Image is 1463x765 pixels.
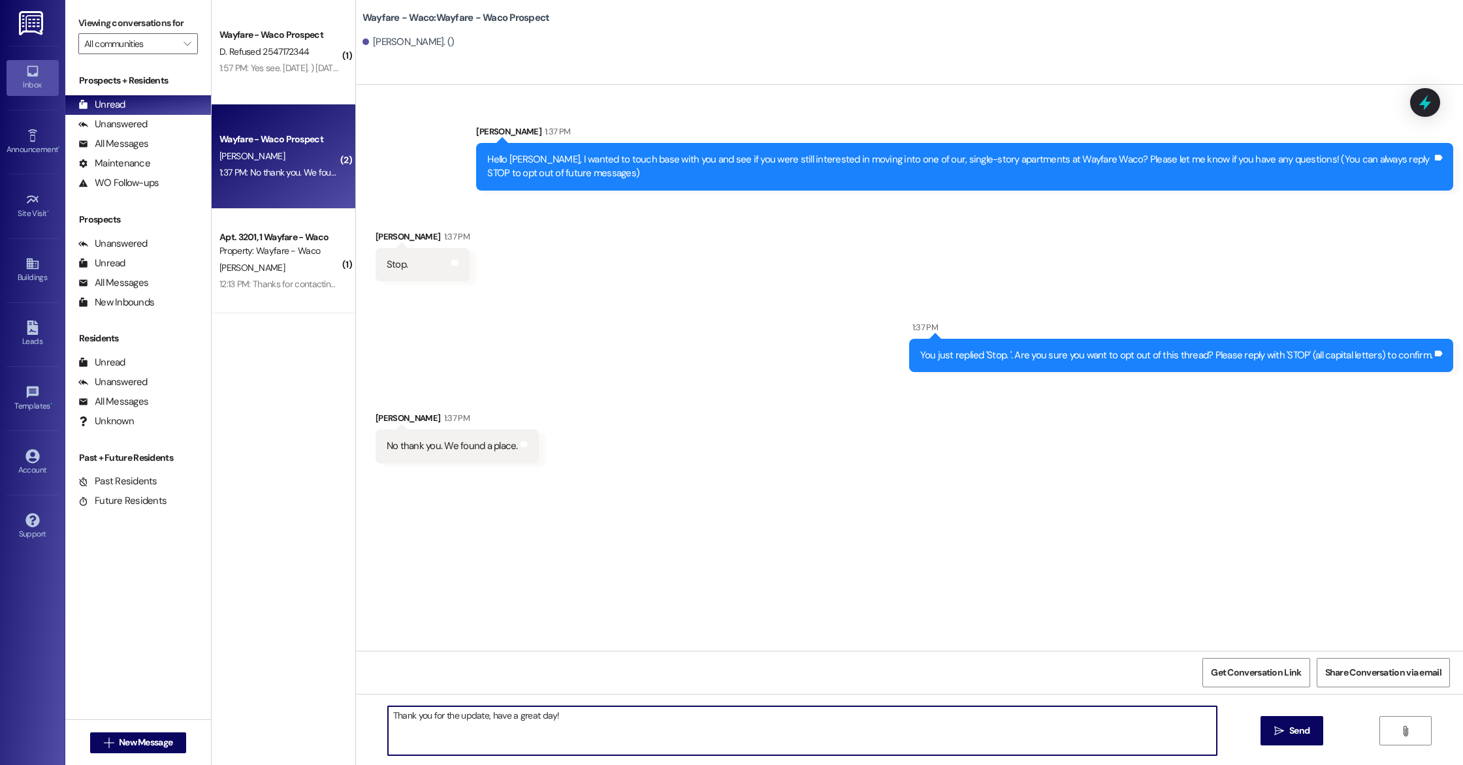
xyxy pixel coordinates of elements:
div: All Messages [78,137,148,151]
div: [PERSON_NAME] [376,411,539,429]
div: Prospects [65,213,211,226]
div: Unread [78,356,125,369]
div: 1:57 PM: Yes see. [DATE]. ) [DATE]. Afternoon at 1:00pm. [219,62,423,74]
span: Share Conversation via email [1325,666,1441,679]
b: Wayfare - Waco: Wayfare - Waco Prospect [362,11,550,25]
button: Send [1261,716,1324,745]
div: 1:37 PM [441,411,470,425]
i:  [184,39,191,49]
div: All Messages [78,276,148,290]
a: Account [7,445,59,480]
div: Future Residents [78,494,167,508]
a: Leads [7,317,59,352]
div: [PERSON_NAME] [476,125,1453,143]
div: Property: Wayfare - Waco [219,244,340,258]
a: Buildings [7,253,59,288]
div: Unanswered [78,117,148,131]
a: Inbox [7,60,59,95]
div: Prospects + Residents [65,74,211,87]
div: Apt. 3201, 1 Wayfare - Waco [219,230,340,244]
div: Unread [78,257,125,270]
a: Templates • [7,381,59,416]
div: 1:37 PM: No thank you. We found a place. [219,166,373,178]
div: Hello [PERSON_NAME], I wanted to touch base with you and see if you were still interested in movi... [487,153,1432,181]
i:  [104,738,114,748]
div: WO Follow-ups [78,176,159,190]
textarea: Thank you for the update, have a great day [388,706,1217,755]
button: Share Conversation via email [1317,658,1450,687]
i:  [1400,726,1410,736]
div: Unanswered [78,375,148,389]
button: New Message [90,732,187,753]
div: 1:37 PM [441,230,470,243]
span: • [47,207,49,216]
span: • [58,143,60,152]
img: ResiDesk Logo [19,11,46,35]
div: New Inbounds [78,296,154,309]
span: • [50,399,52,409]
a: Support [7,509,59,544]
div: 12:13 PM: Thanks for contacting me. I just spoke with [PERSON_NAME] and told him that I will be h... [219,278,673,290]
span: New Message [119,736,172,749]
div: Stop. [387,258,408,272]
div: Maintenance [78,157,150,170]
div: Wayfare - Waco Prospect [219,133,340,146]
div: Residents [65,332,211,345]
div: 1:37 PM [909,320,938,334]
button: Get Conversation Link [1202,658,1310,687]
span: [PERSON_NAME] [219,262,285,273]
div: Unknown [78,414,134,428]
a: Site Visit • [7,189,59,224]
div: 1:37 PM [541,125,570,138]
div: Past + Future Residents [65,451,211,465]
span: Send [1289,724,1310,738]
span: Get Conversation Link [1211,666,1301,679]
div: Unanswered [78,237,148,251]
div: All Messages [78,395,148,409]
span: [PERSON_NAME] [219,150,285,162]
i:  [1274,726,1284,736]
input: All communities [84,33,177,54]
div: You just replied 'Stop. '. Are you sure you want to opt out of this thread? Please reply with 'ST... [920,349,1433,362]
div: [PERSON_NAME] [376,230,470,248]
span: D. Refused 2547172344 [219,46,309,57]
label: Viewing conversations for [78,13,198,33]
div: Wayfare - Waco Prospect [219,28,340,42]
div: Past Residents [78,475,157,488]
div: [PERSON_NAME]. () [362,35,455,49]
div: No thank you. We found a place. [387,439,518,453]
div: Unread [78,98,125,112]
